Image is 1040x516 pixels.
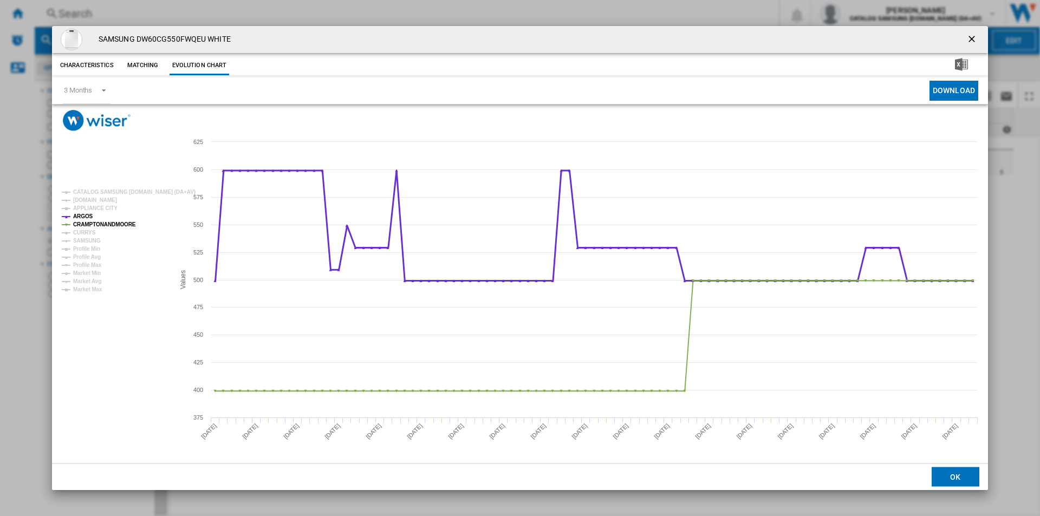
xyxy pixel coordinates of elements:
[73,213,93,219] tspan: ARGOS
[73,197,117,203] tspan: [DOMAIN_NAME]
[529,422,547,440] tspan: [DATE]
[488,422,506,440] tspan: [DATE]
[73,254,101,260] tspan: Profile Avg
[193,304,203,310] tspan: 475
[932,467,979,487] button: OK
[93,34,231,45] h4: SAMSUNG DW60CG550FWQEU WHITE
[406,422,424,440] tspan: [DATE]
[193,359,203,365] tspan: 425
[63,110,131,131] img: logo_wiser_300x94.png
[73,205,118,211] tspan: APPLIANCE CITY
[900,422,918,440] tspan: [DATE]
[73,221,136,227] tspan: CRAMPTONANDMOORE
[193,166,203,173] tspan: 600
[193,194,203,200] tspan: 575
[193,387,203,393] tspan: 400
[170,56,230,75] button: Evolution chart
[193,249,203,256] tspan: 525
[241,422,259,440] tspan: [DATE]
[52,26,988,491] md-dialog: Product popup
[282,422,300,440] tspan: [DATE]
[612,422,629,440] tspan: [DATE]
[193,414,203,421] tspan: 375
[200,422,218,440] tspan: [DATE]
[735,422,753,440] tspan: [DATE]
[73,230,96,236] tspan: CURRYS
[365,422,382,440] tspan: [DATE]
[570,422,588,440] tspan: [DATE]
[193,139,203,145] tspan: 625
[73,238,101,244] tspan: SAMSUNG
[61,29,82,50] img: 10258162
[57,56,116,75] button: Characteristics
[179,270,187,289] tspan: Values
[119,56,167,75] button: Matching
[938,56,985,75] button: Download in Excel
[193,221,203,228] tspan: 550
[73,262,102,268] tspan: Profile Max
[193,277,203,283] tspan: 500
[73,246,100,252] tspan: Profile Min
[73,286,102,292] tspan: Market Max
[447,422,465,440] tspan: [DATE]
[694,422,712,440] tspan: [DATE]
[966,34,979,47] ng-md-icon: getI18NText('BUTTONS.CLOSE_DIALOG')
[653,422,671,440] tspan: [DATE]
[73,270,101,276] tspan: Market Min
[962,29,984,50] button: getI18NText('BUTTONS.CLOSE_DIALOG')
[929,81,978,101] button: Download
[73,189,196,195] tspan: CATALOG SAMSUNG [DOMAIN_NAME] (DA+AV)
[955,58,968,71] img: excel-24x24.png
[64,86,92,94] div: 3 Months
[73,278,101,284] tspan: Market Avg
[193,331,203,338] tspan: 450
[817,422,835,440] tspan: [DATE]
[941,422,959,440] tspan: [DATE]
[776,422,794,440] tspan: [DATE]
[323,422,341,440] tspan: [DATE]
[859,422,876,440] tspan: [DATE]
